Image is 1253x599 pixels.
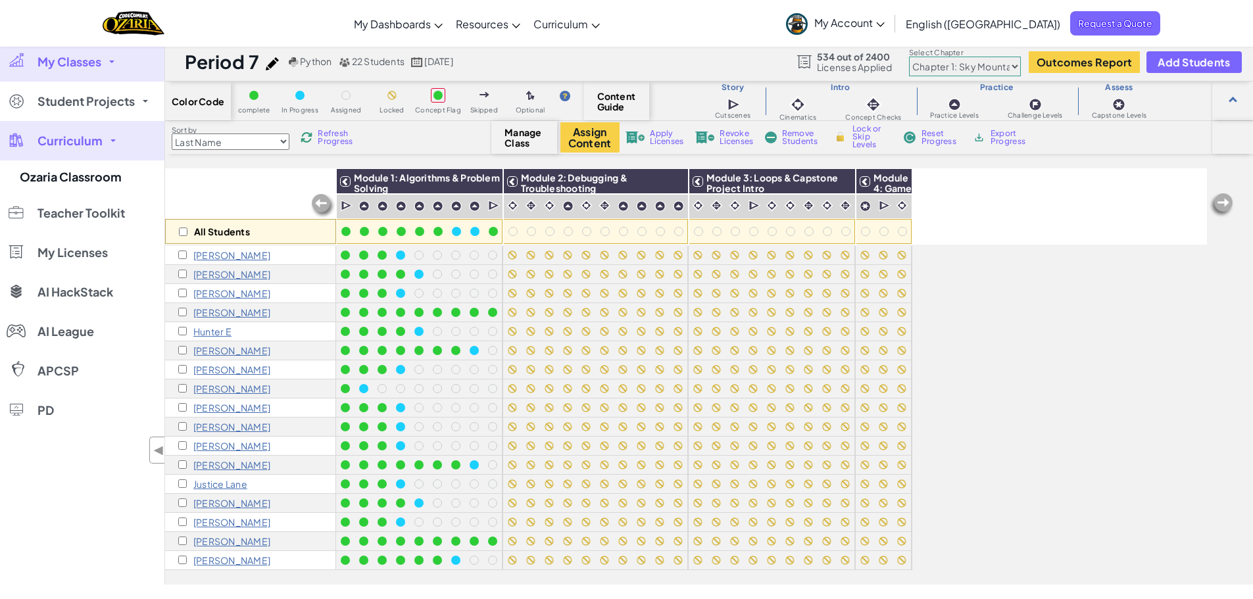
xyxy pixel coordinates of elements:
[347,6,449,41] a: My Dashboards
[193,288,270,299] p: Brynn Cordell
[411,57,423,67] img: calendar.svg
[879,199,891,212] img: IconCutscene.svg
[921,130,961,145] span: Reset Progress
[395,201,406,212] img: IconPracticeLevel.svg
[238,107,270,114] span: complete
[896,199,908,212] img: IconCinematic.svg
[817,62,893,72] span: Licenses Applied
[973,132,985,143] img: IconArchive.svg
[193,402,270,413] p: Ella Gardner
[193,555,270,565] p: Luisa Reyes
[1008,112,1063,119] span: Challenge Levels
[193,364,270,375] p: Luke Farris
[172,96,224,107] span: Color Code
[354,17,431,31] span: My Dashboards
[650,130,683,145] span: Apply Licenses
[864,95,883,114] img: IconInteractive.svg
[560,122,620,153] button: Assign Content
[415,107,461,114] span: Concept Flag
[720,130,753,145] span: Revoke Licenses
[469,201,480,212] img: IconPracticeLevel.svg
[906,17,1060,31] span: English ([GEOGRAPHIC_DATA])
[331,107,362,114] span: Assigned
[782,130,822,145] span: Remove Students
[749,199,761,212] img: IconCutscene.svg
[817,51,893,62] span: 534 out of 2400
[710,199,723,212] img: IconInteractive.svg
[525,199,537,212] img: IconInteractive.svg
[193,460,270,470] p: Nathaniel Jacob
[1112,98,1125,111] img: IconCapstoneLevel.svg
[414,201,425,212] img: IconPracticeLevel.svg
[37,325,94,337] span: AI League
[194,226,250,237] p: All Students
[821,199,833,212] img: IconCinematic.svg
[193,345,270,356] p: Romel Escobar
[909,47,1021,58] label: Select Chapter
[599,199,611,212] img: IconInteractive.svg
[860,201,871,212] img: IconCapstoneLevel.svg
[526,91,535,101] img: IconOptionalLevel.svg
[432,201,443,212] img: IconPracticeLevel.svg
[193,383,270,394] p: Julian Garcia
[839,199,852,212] img: IconInteractive.svg
[37,95,135,107] span: Student Projects
[1092,112,1146,119] span: Capstone Levels
[636,201,647,212] img: IconPracticeLevel.svg
[193,326,232,337] p: Hunter E
[318,130,358,145] span: Refresh Progress
[991,130,1031,145] span: Export Progress
[37,135,103,147] span: Curriculum
[289,57,299,67] img: python.png
[766,199,778,212] img: IconCinematic.svg
[527,6,606,41] a: Curriculum
[266,57,279,70] img: iconPencil.svg
[784,199,797,212] img: IconCinematic.svg
[1146,51,1241,73] button: Add Students
[833,131,847,143] img: IconLock.svg
[449,6,527,41] a: Resources
[654,201,666,212] img: IconPracticeLevel.svg
[930,112,978,119] span: Practice Levels
[153,441,164,460] span: ◀
[358,201,370,212] img: IconPracticeLevel.svg
[692,199,704,212] img: IconCinematic.svg
[779,3,891,44] a: My Account
[948,98,961,111] img: IconPracticeLevel.svg
[506,199,519,212] img: IconCinematic.svg
[597,91,636,112] span: Content Guide
[727,97,741,112] img: IconCutscene.svg
[193,269,270,279] p: Xander Boettcher
[521,172,627,194] span: Module 2: Debugging & Troubleshooting
[103,10,164,37] img: Home
[1029,51,1140,73] a: Outcomes Report
[695,132,715,143] img: IconLicenseRevoke.svg
[488,199,501,212] img: IconCutscene.svg
[451,201,462,212] img: IconPracticeLevel.svg
[193,250,270,260] p: Mateo Alvarez Ortiz
[543,199,556,212] img: IconCinematic.svg
[580,199,593,212] img: IconCinematic.svg
[560,91,570,101] img: IconHint.svg
[424,55,453,67] span: [DATE]
[899,6,1067,41] a: English ([GEOGRAPHIC_DATA])
[1029,98,1042,111] img: IconChallengeLevel.svg
[193,536,270,546] p: Kameron Ober
[789,95,807,114] img: IconCinematic.svg
[729,199,741,212] img: IconCinematic.svg
[618,201,629,212] img: IconPracticeLevel.svg
[673,201,684,212] img: IconPracticeLevel.svg
[765,82,916,93] h3: Intro
[193,441,270,451] p: Cameron Hartley
[845,114,901,121] span: Concept Checks
[802,199,815,212] img: IconInteractive.svg
[626,132,645,143] img: IconLicenseApply.svg
[352,55,405,67] span: 22 Students
[1070,11,1160,36] a: Request a Quote
[300,55,332,67] span: Python
[479,92,489,97] img: IconSkippedLevel.svg
[339,57,351,67] img: MultipleUsers.png
[377,201,388,212] img: IconPracticeLevel.svg
[354,172,500,194] span: Module 1: Algorithms & Problem Solving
